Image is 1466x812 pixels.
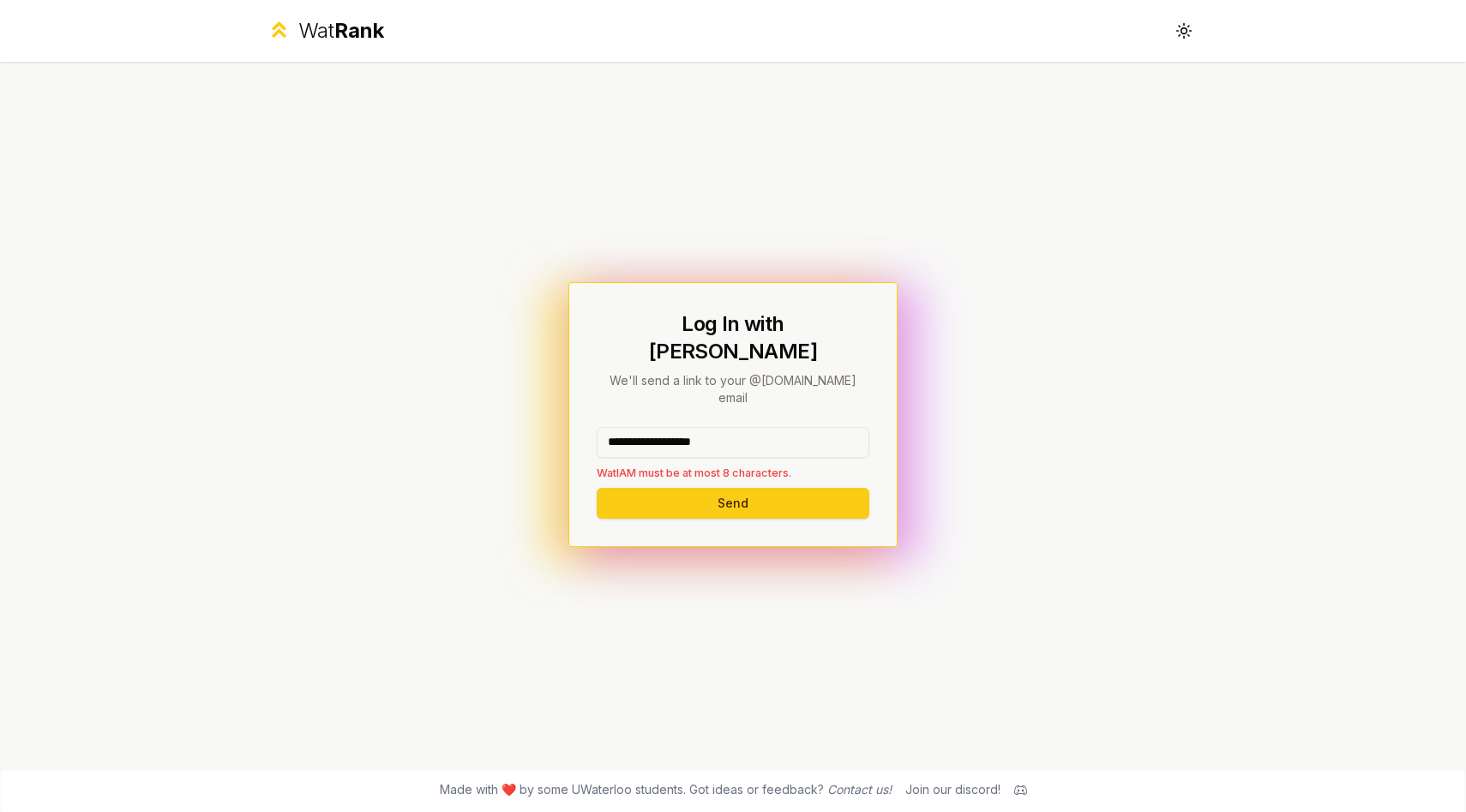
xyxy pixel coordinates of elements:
p: We'll send a link to your @[DOMAIN_NAME] email [597,372,869,406]
a: Contact us! [827,782,892,797]
div: Wat [298,17,384,45]
a: WatRank [267,17,384,45]
p: WatIAM must be at most 8 characters. [597,465,869,481]
button: Send [597,488,869,519]
span: Rank [334,18,384,43]
div: Join our discord! [905,781,1000,798]
span: Made with ❤️ by some UWaterloo students. Got ideas or feedback? [440,781,892,798]
h1: Log In with [PERSON_NAME] [597,310,869,365]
